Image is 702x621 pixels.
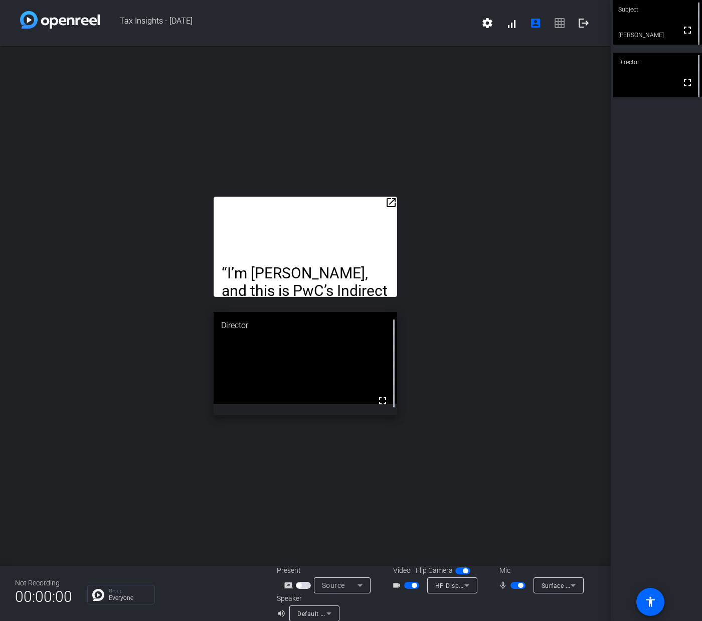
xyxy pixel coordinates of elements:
[92,589,104,601] img: Chat Icon
[277,607,289,619] mat-icon: volume_up
[277,565,377,576] div: Present
[322,581,345,589] span: Source
[377,395,389,407] mat-icon: fullscreen
[20,11,100,29] img: white-gradient.svg
[392,579,404,591] mat-icon: videocam_outline
[481,17,493,29] mat-icon: settings
[499,11,523,35] button: signal_cellular_alt
[109,595,149,601] p: Everyone
[15,578,72,588] div: Not Recording
[277,593,337,604] div: Speaker
[681,24,693,36] mat-icon: fullscreen
[489,565,590,576] div: Mic
[100,11,475,35] span: Tax Insights - [DATE]
[578,17,590,29] mat-icon: logout
[393,565,411,576] span: Video
[385,197,397,209] mat-icon: open_in_new
[15,584,72,609] span: 00:00:00
[435,581,531,589] span: HP Display Camera (0408:5458)
[214,312,397,339] div: Director
[644,596,656,608] mat-icon: accessibility
[498,579,510,591] mat-icon: mic_none
[109,588,149,593] p: Group
[297,609,501,617] span: Default - Surface Omnisonic Speakers (Surface High Definition Audio)
[416,565,453,576] span: Flip Camera
[222,264,389,317] p: “I’m [PERSON_NAME], and this is PwC’s Indirect Tax Digest.”
[613,53,702,72] div: Director
[681,77,693,89] mat-icon: fullscreen
[284,579,296,591] mat-icon: screen_share_outline
[530,17,542,29] mat-icon: account_box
